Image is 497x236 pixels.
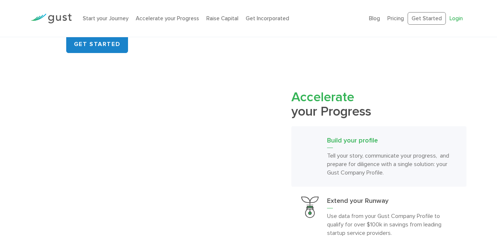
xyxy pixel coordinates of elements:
[327,151,457,177] p: Tell your story, communicate your progress, and prepare for diligence with a single solution: you...
[408,12,446,25] a: Get Started
[31,14,72,24] img: Gust Logo
[206,15,238,22] a: Raise Capital
[327,197,457,208] h3: Extend your Runway
[291,89,354,105] span: Accelerate
[83,15,128,22] a: Start your Journey
[291,90,467,119] h2: your Progress
[66,35,128,53] a: GET STARTED
[327,136,457,148] h3: Build your profile
[301,197,319,218] img: Extend Your Runway
[450,15,463,22] a: Login
[136,15,199,22] a: Accelerate your Progress
[387,15,404,22] a: Pricing
[291,126,467,187] a: Build Your ProfileBuild your profileTell your story, communicate your progress, and prepare for d...
[246,15,289,22] a: Get Incorporated
[369,15,380,22] a: Blog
